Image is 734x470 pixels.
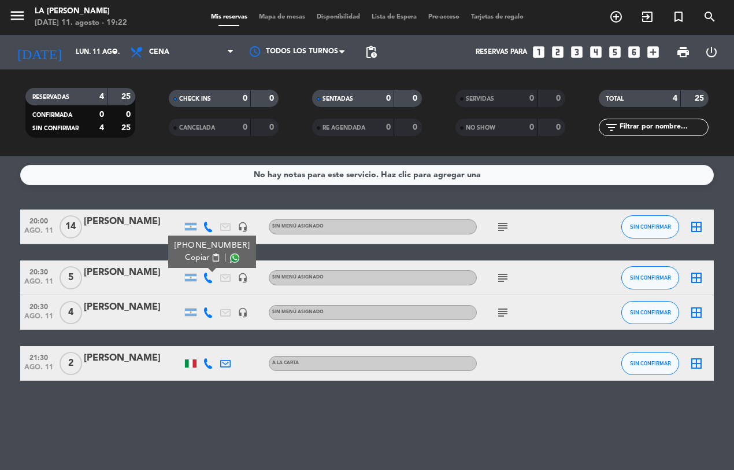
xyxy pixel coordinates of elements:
[630,360,671,366] span: SIN CONFIRMAR
[556,94,563,102] strong: 0
[496,271,510,285] i: subject
[24,350,53,363] span: 21:30
[9,7,26,24] i: menu
[705,45,718,59] i: power_settings_new
[529,94,534,102] strong: 0
[689,271,703,285] i: border_all
[60,215,82,238] span: 14
[238,273,248,283] i: headset_mic
[99,124,104,132] strong: 4
[689,220,703,234] i: border_all
[238,307,248,318] i: headset_mic
[422,14,465,20] span: Pre-acceso
[621,266,679,289] button: SIN CONFIRMAR
[605,120,618,134] i: filter_list
[185,252,209,264] span: Copiar
[588,45,603,60] i: looks_4
[126,111,133,119] strong: 0
[386,123,391,131] strong: 0
[386,94,391,102] strong: 0
[465,14,529,20] span: Tarjetas de regalo
[84,214,182,229] div: [PERSON_NAME]
[99,93,104,101] strong: 4
[269,123,276,131] strong: 0
[238,222,248,232] i: headset_mic
[618,121,708,134] input: Filtrar por nombre...
[24,313,53,326] span: ago. 11
[107,45,121,59] i: arrow_drop_down
[24,363,53,377] span: ago. 11
[212,254,220,262] span: content_paste
[529,123,534,131] strong: 0
[322,96,353,102] span: SENTADAS
[24,214,53,227] span: 20:00
[630,309,671,315] span: SIN CONFIRMAR
[179,96,211,102] span: CHECK INS
[272,361,299,365] span: A LA CARTA
[60,352,82,375] span: 2
[531,45,546,60] i: looks_one
[466,125,495,131] span: NO SHOW
[311,14,366,20] span: Disponibilidad
[272,310,324,314] span: Sin menú asignado
[9,7,26,28] button: menu
[621,352,679,375] button: SIN CONFIRMAR
[84,351,182,366] div: [PERSON_NAME]
[672,10,685,24] i: turned_in_not
[121,93,133,101] strong: 25
[179,125,215,131] span: CANCELADA
[32,126,79,131] span: SIN CONFIRMAR
[272,275,324,280] span: Sin menú asignado
[627,45,642,60] i: looks_6
[466,96,494,102] span: SERVIDAS
[24,299,53,313] span: 20:30
[205,14,253,20] span: Mis reservas
[689,357,703,370] i: border_all
[322,125,365,131] span: RE AGENDADA
[149,48,169,56] span: Cena
[366,14,422,20] span: Lista de Espera
[60,266,82,289] span: 5
[24,265,53,278] span: 20:30
[607,45,622,60] i: looks_5
[32,94,69,100] span: RESERVADAS
[550,45,565,60] i: looks_two
[676,45,690,59] span: print
[243,123,247,131] strong: 0
[569,45,584,60] i: looks_3
[272,224,324,229] span: Sin menú asignado
[24,227,53,240] span: ago. 11
[35,17,127,29] div: [DATE] 11. agosto - 19:22
[413,123,420,131] strong: 0
[697,35,725,69] div: LOG OUT
[630,274,671,281] span: SIN CONFIRMAR
[621,301,679,324] button: SIN CONFIRMAR
[24,278,53,291] span: ago. 11
[476,48,527,56] span: Reservas para
[185,252,220,264] button: Copiarcontent_paste
[364,45,378,59] span: pending_actions
[254,168,481,182] div: No hay notas para este servicio. Haz clic para agregar una
[413,94,420,102] strong: 0
[84,300,182,315] div: [PERSON_NAME]
[269,94,276,102] strong: 0
[243,94,247,102] strong: 0
[606,96,624,102] span: TOTAL
[609,10,623,24] i: add_circle_outline
[496,306,510,320] i: subject
[640,10,654,24] i: exit_to_app
[35,6,127,17] div: La [PERSON_NAME]
[32,112,72,118] span: CONFIRMADA
[703,10,717,24] i: search
[646,45,661,60] i: add_box
[556,123,563,131] strong: 0
[60,301,82,324] span: 4
[496,220,510,234] i: subject
[84,265,182,280] div: [PERSON_NAME]
[673,94,677,102] strong: 4
[9,39,70,65] i: [DATE]
[99,111,104,119] strong: 0
[175,240,250,252] div: [PHONE_NUMBER]
[695,94,706,102] strong: 25
[253,14,311,20] span: Mapa de mesas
